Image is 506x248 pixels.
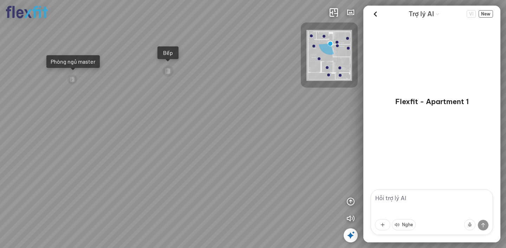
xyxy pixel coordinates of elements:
button: New Chat [479,10,493,18]
img: logo [6,6,48,19]
div: AI Guide options [409,8,440,19]
button: Nghe [392,219,416,230]
img: Flexfit_Apt1_M__JKL4XAWR2ATG.png [306,30,352,81]
p: Flexfit - Apartment 1 [395,97,469,107]
button: Change language [467,10,476,18]
div: Bếp [162,49,174,56]
span: VI [467,10,476,18]
span: Trợ lý AI [409,9,434,19]
div: Phòng ngủ master [51,58,96,65]
span: New [479,10,493,18]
